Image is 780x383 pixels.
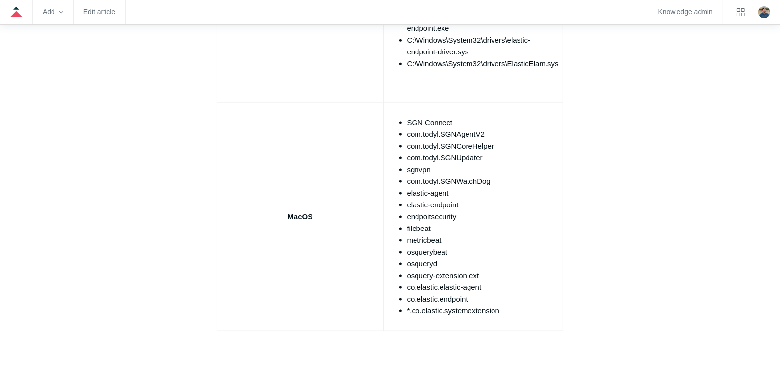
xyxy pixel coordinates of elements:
li: endpoitsecurity [407,211,559,223]
li: com.todyl.SGNCoreHelper [407,140,559,152]
li: osqueryd [407,258,559,270]
li: sgnvpn [407,164,559,176]
li: com.todyl.SGNWatchDog [407,176,559,187]
strong: MacOS [287,212,312,221]
li: co.elastic.endpoint [407,293,559,305]
li: osquerybeat [407,246,559,258]
li: elastic-agent [407,187,559,199]
a: Edit article [83,9,115,15]
a: Knowledge admin [658,9,713,15]
li: filebeat [407,223,559,234]
li: co.elastic.elastic-agent [407,281,559,293]
li: elastic-endpoint [407,199,559,211]
li: C:\Windows\System32\drivers\elastic-endpoint-driver.sys [407,34,559,58]
img: user avatar [758,6,770,18]
li: C:\Windows\System32\drivers\ElasticElam.sys [407,58,559,70]
li: com.todyl.SGNAgentV2 [407,128,559,140]
li: *.co.elastic.systemextension [407,305,559,317]
li: osquery-extension.ext [407,270,559,281]
li: com.todyl.SGNUpdater [407,152,559,164]
li: metricbeat [407,234,559,246]
li: SGN Connect [407,117,559,128]
zd-hc-trigger: Add [43,9,63,15]
zd-hc-trigger: Click your profile icon to open the profile menu [758,6,770,18]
